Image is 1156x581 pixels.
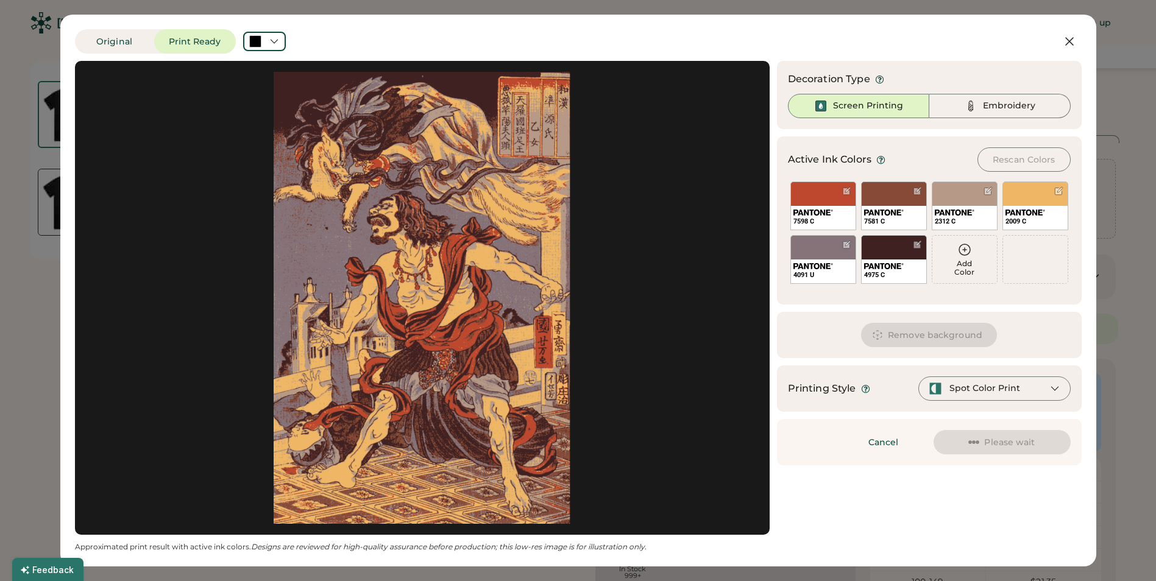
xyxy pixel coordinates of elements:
div: 4091 U [793,270,853,280]
div: Add Color [932,259,997,276]
img: 1024px-Pantone_logo.svg.png [793,263,833,269]
div: 7581 C [864,217,924,226]
button: Please wait [934,430,1071,454]
div: Spot Color Print [949,382,1020,395]
div: Printing Style [788,381,856,396]
img: Ink%20-%20Selected.svg [814,99,828,113]
img: spot-color-green.svg [929,382,942,395]
div: Active Ink Colors [788,152,872,167]
div: 2009 C [1005,217,1065,226]
iframe: Front Chat [1098,526,1151,579]
img: Thread%20-%20Unselected.svg [963,99,978,113]
img: 1024px-Pantone_logo.svg.png [864,263,904,269]
em: Designs are reviewed for high-quality assurance before production; this low-res image is for illu... [251,542,647,551]
img: 1024px-Pantone_logo.svg.png [793,210,833,216]
div: 2312 C [935,217,995,226]
img: 1024px-Pantone_logo.svg.png [1005,210,1045,216]
div: 7598 C [793,217,853,226]
button: Original [75,29,154,54]
img: 1024px-Pantone_logo.svg.png [864,210,904,216]
div: 4975 C [864,270,924,280]
div: Screen Printing [833,100,903,112]
div: Embroidery [983,100,1035,112]
div: Approximated print result with active ink colors. [75,542,770,552]
img: 1024px-Pantone_logo.svg.png [935,210,974,216]
button: Rescan Colors [977,147,1070,172]
button: Cancel [841,430,926,454]
div: Decoration Type [788,72,870,86]
button: Remove background [861,323,997,347]
button: Print Ready [154,29,236,54]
